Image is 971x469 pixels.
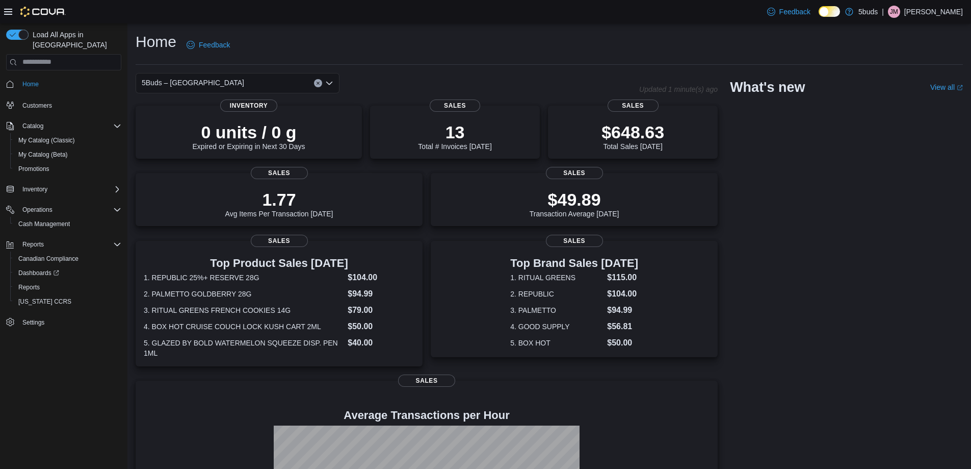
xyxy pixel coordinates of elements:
[607,288,638,300] dd: $104.00
[2,237,125,252] button: Reports
[601,122,664,142] p: $648.63
[18,165,49,173] span: Promotions
[510,338,603,348] dt: 5. BOX HOT
[730,79,805,95] h2: What's new
[510,305,603,315] dt: 3. PALMETTO
[430,100,481,112] span: Sales
[14,134,79,146] a: My Catalog (Classic)
[14,281,121,293] span: Reports
[136,32,176,52] h1: Home
[546,167,603,179] span: Sales
[10,162,125,176] button: Promotions
[890,6,898,18] span: JM
[957,85,963,91] svg: External link
[14,149,121,161] span: My Catalog (Beta)
[10,217,125,231] button: Cash Management
[510,289,603,299] dt: 2. REPUBLIC
[10,294,125,309] button: [US_STATE] CCRS
[18,298,71,306] span: [US_STATE] CCRS
[530,189,619,218] div: Transaction Average [DATE]
[18,183,51,195] button: Inventory
[18,316,48,329] a: Settings
[220,100,277,112] span: Inventory
[314,79,322,87] button: Clear input
[348,271,414,284] dd: $104.00
[607,304,638,316] dd: $94.99
[348,288,414,300] dd: $94.99
[6,72,121,356] nav: Complex example
[22,240,44,249] span: Reports
[10,280,125,294] button: Reports
[14,267,63,279] a: Dashboards
[2,77,125,91] button: Home
[10,147,125,162] button: My Catalog (Beta)
[819,6,840,17] input: Dark Mode
[144,322,344,332] dt: 4. BOX HOT CRUISE COUCH LOCK KUSH CART 2ML
[225,189,333,210] p: 1.77
[14,295,121,308] span: Washington CCRS
[20,7,66,17] img: Cova
[22,102,52,110] span: Customers
[608,100,659,112] span: Sales
[779,7,810,17] span: Feedback
[18,136,75,144] span: My Catalog (Classic)
[14,253,121,265] span: Canadian Compliance
[18,238,121,251] span: Reports
[142,77,244,89] span: 5Buds – [GEOGRAPHIC_DATA]
[18,78,43,90] a: Home
[2,119,125,133] button: Catalog
[22,122,43,130] span: Catalog
[14,267,121,279] span: Dashboards
[18,204,57,216] button: Operations
[22,206,53,214] span: Operations
[144,305,344,315] dt: 3. RITUAL GREENS FRENCH COOKIES 14G
[14,163,121,175] span: Promotions
[546,235,603,247] span: Sales
[29,30,121,50] span: Load All Apps in [GEOGRAPHIC_DATA]
[193,122,305,151] div: Expired or Expiring in Next 30 Days
[510,257,638,269] h3: Top Brand Sales [DATE]
[144,289,344,299] dt: 2. PALMETTO GOLDBERRY 28G
[18,204,121,216] span: Operations
[418,122,491,151] div: Total # Invoices [DATE]
[144,338,344,358] dt: 5. GLAZED BY BOLD WATERMELON SQUEEZE DISP. PEN 1ML
[2,97,125,112] button: Customers
[22,318,44,327] span: Settings
[325,79,333,87] button: Open list of options
[199,40,230,50] span: Feedback
[2,203,125,217] button: Operations
[14,281,44,293] a: Reports
[22,185,47,193] span: Inventory
[18,255,78,263] span: Canadian Compliance
[607,337,638,349] dd: $50.00
[601,122,664,151] div: Total Sales [DATE]
[22,80,39,88] span: Home
[14,163,54,175] a: Promotions
[18,78,121,90] span: Home
[193,122,305,142] p: 0 units / 0 g
[510,273,603,283] dt: 1. RITUAL GREENS
[2,315,125,330] button: Settings
[639,85,718,93] p: Updated 1 minute(s) ago
[14,295,75,308] a: [US_STATE] CCRS
[18,238,48,251] button: Reports
[18,283,40,291] span: Reports
[348,320,414,333] dd: $50.00
[18,100,56,112] a: Customers
[607,271,638,284] dd: $115.00
[510,322,603,332] dt: 4. GOOD SUPPLY
[144,409,710,422] h4: Average Transactions per Hour
[888,6,900,18] div: Julie Murdock
[14,149,72,161] a: My Catalog (Beta)
[14,134,121,146] span: My Catalog (Classic)
[904,6,963,18] p: [PERSON_NAME]
[763,2,815,22] a: Feedback
[18,151,68,159] span: My Catalog (Beta)
[418,122,491,142] p: 13
[882,6,884,18] p: |
[930,83,963,91] a: View allExternal link
[14,218,121,230] span: Cash Management
[251,167,308,179] span: Sales
[14,218,74,230] a: Cash Management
